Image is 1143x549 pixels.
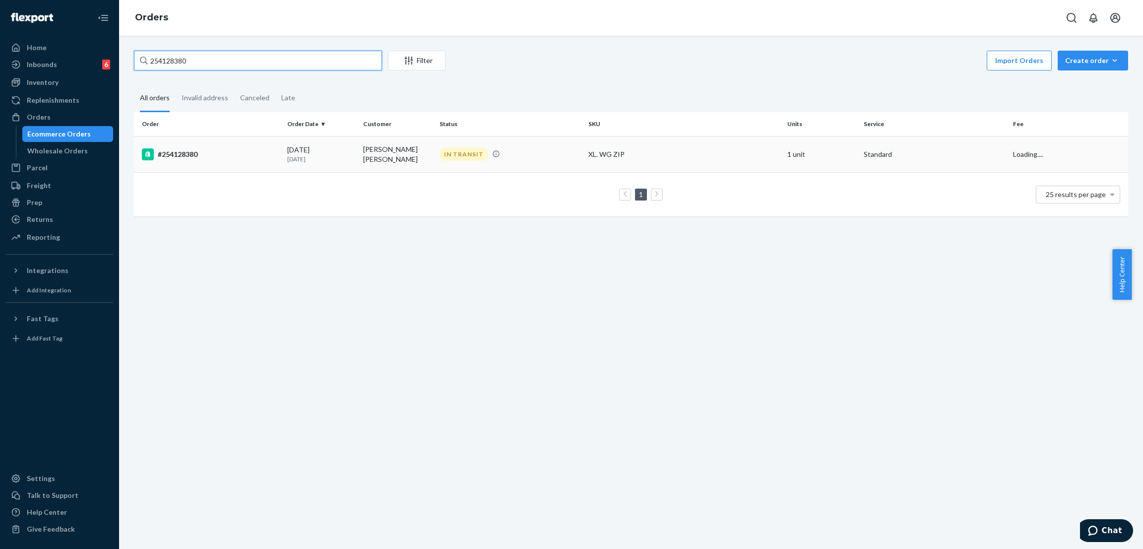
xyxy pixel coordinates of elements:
[27,95,79,105] div: Replenishments
[1009,112,1128,136] th: Fee
[6,504,113,520] a: Help Center
[6,521,113,537] button: Give Feedback
[22,126,114,142] a: Ecommerce Orders
[283,112,360,136] th: Order Date
[440,147,488,161] div: IN TRANSIT
[281,85,295,111] div: Late
[182,85,228,111] div: Invalid address
[102,60,110,69] div: 6
[388,56,445,66] div: Filter
[6,40,113,56] a: Home
[6,229,113,245] a: Reporting
[22,143,114,159] a: Wholesale Orders
[783,136,860,172] td: 1 unit
[6,263,113,278] button: Integrations
[1083,8,1103,28] button: Open notifications
[27,129,91,139] div: Ecommerce Orders
[27,163,48,173] div: Parcel
[6,178,113,194] a: Freight
[6,211,113,227] a: Returns
[93,8,113,28] button: Close Navigation
[1058,51,1128,70] button: Create order
[637,190,645,199] a: Page 1 is your current page
[6,92,113,108] a: Replenishments
[27,524,75,534] div: Give Feedback
[27,77,59,87] div: Inventory
[987,51,1052,70] button: Import Orders
[27,214,53,224] div: Returns
[27,43,47,53] div: Home
[27,60,57,69] div: Inbounds
[127,3,176,32] ol: breadcrumbs
[134,112,283,136] th: Order
[287,145,356,163] div: [DATE]
[27,232,60,242] div: Reporting
[6,311,113,327] button: Fast Tags
[1009,136,1128,172] td: Loading....
[359,136,436,172] td: [PERSON_NAME] [PERSON_NAME]
[1080,519,1133,544] iframe: Opens a widget where you can chat to one of our agents
[6,74,113,90] a: Inventory
[134,51,382,70] input: Search orders
[140,85,170,112] div: All orders
[783,112,860,136] th: Units
[1046,190,1106,199] span: 25 results per page
[388,51,445,70] button: Filter
[6,331,113,346] a: Add Fast Tag
[27,334,63,343] div: Add Fast Tag
[27,198,42,207] div: Prep
[27,490,78,500] div: Talk to Support
[6,109,113,125] a: Orders
[27,286,71,294] div: Add Integration
[27,314,59,324] div: Fast Tags
[240,85,269,111] div: Canceled
[860,112,1009,136] th: Service
[11,13,53,23] img: Flexport logo
[1112,249,1132,300] button: Help Center
[584,112,783,136] th: SKU
[27,266,68,275] div: Integrations
[6,160,113,176] a: Parcel
[6,195,113,210] a: Prep
[1105,8,1125,28] button: Open account menu
[287,155,356,163] p: [DATE]
[6,282,113,298] a: Add Integration
[1065,56,1121,66] div: Create order
[6,487,113,503] button: Talk to Support
[142,148,279,160] div: #254128380
[6,471,113,486] a: Settings
[864,149,1005,159] p: Standard
[588,149,779,159] div: XL. WG ZIP
[6,57,113,72] a: Inbounds6
[27,474,55,483] div: Settings
[135,12,168,23] a: Orders
[27,181,51,191] div: Freight
[27,146,88,156] div: Wholesale Orders
[436,112,585,136] th: Status
[1062,8,1081,28] button: Open Search Box
[363,120,432,128] div: Customer
[27,507,67,517] div: Help Center
[27,112,51,122] div: Orders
